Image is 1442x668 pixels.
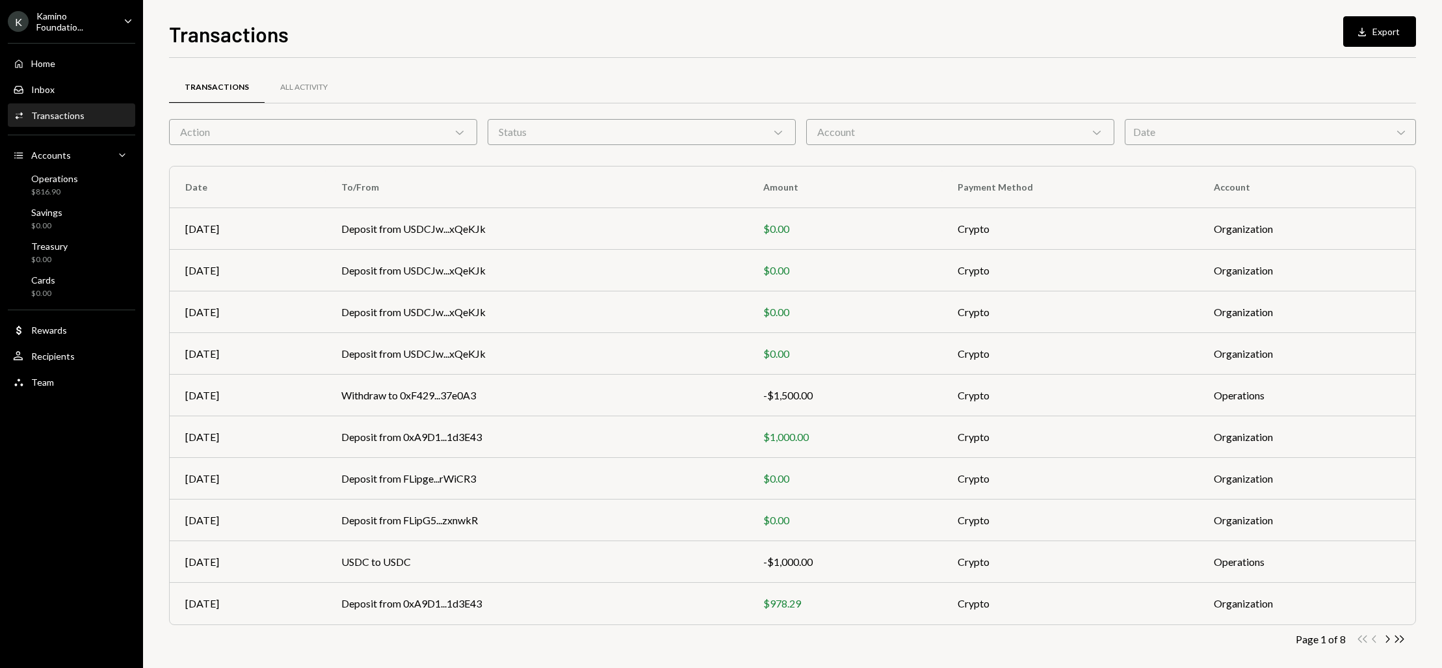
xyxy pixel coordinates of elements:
[8,237,135,268] a: Treasury$0.00
[31,84,55,95] div: Inbox
[942,250,1198,291] td: Crypto
[806,119,1114,145] div: Account
[31,288,55,299] div: $0.00
[8,77,135,101] a: Inbox
[326,291,748,333] td: Deposit from USDCJw...xQeKJk
[31,110,85,121] div: Transactions
[1198,541,1415,583] td: Operations
[31,207,62,218] div: Savings
[942,291,1198,333] td: Crypto
[185,82,249,93] div: Transactions
[185,429,310,445] div: [DATE]
[185,513,310,528] div: [DATE]
[763,346,926,362] div: $0.00
[942,458,1198,500] td: Crypto
[326,167,748,208] th: To/From
[185,388,310,403] div: [DATE]
[763,429,926,445] div: $1,000.00
[942,416,1198,458] td: Crypto
[8,370,135,394] a: Team
[185,346,310,362] div: [DATE]
[36,10,113,33] div: Kamino Foundatio...
[8,344,135,367] a: Recipients
[8,203,135,234] a: Savings$0.00
[748,167,941,208] th: Amount
[1198,333,1415,375] td: Organization
[31,58,55,69] div: Home
[31,325,67,336] div: Rewards
[326,333,748,375] td: Deposit from USDCJw...xQeKJk
[942,208,1198,250] td: Crypto
[1198,167,1415,208] th: Account
[170,167,326,208] th: Date
[169,119,477,145] div: Action
[31,187,78,198] div: $816.90
[763,513,926,528] div: $0.00
[8,103,135,127] a: Transactions
[763,596,926,611] div: $978.29
[1198,250,1415,291] td: Organization
[763,471,926,487] div: $0.00
[1343,16,1416,47] button: Export
[326,583,748,624] td: Deposit from 0xA9D1...1d3E43
[169,71,265,104] a: Transactions
[185,263,310,278] div: [DATE]
[31,173,78,184] div: Operations
[326,375,748,416] td: Withdraw to 0xF429...37e0A3
[1198,583,1415,624] td: Organization
[31,377,54,388] div: Team
[942,583,1198,624] td: Crypto
[8,271,135,302] a: Cards$0.00
[942,333,1198,375] td: Crypto
[185,221,310,237] div: [DATE]
[185,304,310,320] div: [DATE]
[8,143,135,167] a: Accounts
[8,51,135,75] a: Home
[326,208,748,250] td: Deposit from USDCJw...xQeKJk
[326,541,748,583] td: USDC to USDC
[1198,416,1415,458] td: Organization
[265,71,343,104] a: All Activity
[763,221,926,237] div: $0.00
[1198,291,1415,333] td: Organization
[763,554,926,570] div: -$1,000.00
[31,254,68,265] div: $0.00
[942,375,1198,416] td: Crypto
[326,500,748,541] td: Deposit from FLipG5...zxnwkR
[185,471,310,487] div: [DATE]
[326,416,748,458] td: Deposit from 0xA9D1...1d3E43
[280,82,328,93] div: All Activity
[185,554,310,570] div: [DATE]
[1296,633,1346,645] div: Page 1 of 8
[763,263,926,278] div: $0.00
[1198,458,1415,500] td: Organization
[8,318,135,341] a: Rewards
[488,119,796,145] div: Status
[31,241,68,252] div: Treasury
[31,220,62,232] div: $0.00
[31,150,71,161] div: Accounts
[942,500,1198,541] td: Crypto
[1198,208,1415,250] td: Organization
[942,541,1198,583] td: Crypto
[1125,119,1416,145] div: Date
[8,11,29,32] div: K
[31,274,55,286] div: Cards
[763,388,926,403] div: -$1,500.00
[1198,375,1415,416] td: Operations
[942,167,1198,208] th: Payment Method
[31,351,75,362] div: Recipients
[8,169,135,200] a: Operations$816.90
[763,304,926,320] div: $0.00
[185,596,310,611] div: [DATE]
[326,250,748,291] td: Deposit from USDCJw...xQeKJk
[326,458,748,500] td: Deposit from FLipge...rWiCR3
[169,21,289,47] h1: Transactions
[1198,500,1415,541] td: Organization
